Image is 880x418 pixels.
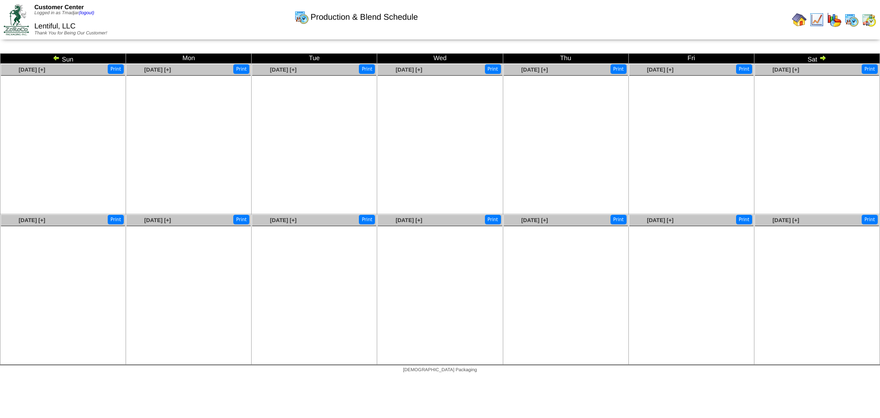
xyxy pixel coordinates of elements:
[359,64,375,74] button: Print
[844,12,859,27] img: calendarprod.gif
[521,67,548,73] a: [DATE] [+]
[19,67,45,73] a: [DATE] [+]
[4,4,29,35] img: ZoRoCo_Logo(Green%26Foil)%20jpg.webp
[311,12,418,22] span: Production & Blend Schedule
[34,31,107,36] span: Thank You for Being Our Customer!
[396,67,422,73] a: [DATE] [+]
[53,54,60,61] img: arrowleft.gif
[809,12,824,27] img: line_graph.gif
[819,54,826,61] img: arrowright.gif
[144,67,171,73] a: [DATE] [+]
[144,217,171,223] a: [DATE] [+]
[126,54,252,64] td: Mon
[754,54,880,64] td: Sat
[827,12,841,27] img: graph.gif
[736,64,752,74] button: Print
[108,64,124,74] button: Print
[34,22,76,30] span: Lentiful, LLC
[396,217,422,223] a: [DATE] [+]
[34,11,94,16] span: Logged in as Tmadjar
[773,67,799,73] a: [DATE] [+]
[647,217,673,223] a: [DATE] [+]
[610,215,627,224] button: Print
[647,67,673,73] a: [DATE] [+]
[862,215,878,224] button: Print
[485,64,501,74] button: Print
[610,64,627,74] button: Print
[485,215,501,224] button: Print
[403,368,477,373] span: [DEMOGRAPHIC_DATA] Packaging
[0,54,126,64] td: Sun
[270,67,297,73] a: [DATE] [+]
[862,64,878,74] button: Print
[79,11,94,16] a: (logout)
[359,215,375,224] button: Print
[294,10,309,24] img: calendarprod.gif
[736,215,752,224] button: Print
[521,217,548,223] a: [DATE] [+]
[862,12,876,27] img: calendarinout.gif
[270,217,297,223] a: [DATE] [+]
[773,217,799,223] a: [DATE] [+]
[628,54,754,64] td: Fri
[377,54,503,64] td: Wed
[233,64,249,74] button: Print
[34,4,84,11] span: Customer Center
[792,12,807,27] img: home.gif
[19,217,45,223] a: [DATE] [+]
[108,215,124,224] button: Print
[233,215,249,224] button: Print
[252,54,377,64] td: Tue
[503,54,628,64] td: Thu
